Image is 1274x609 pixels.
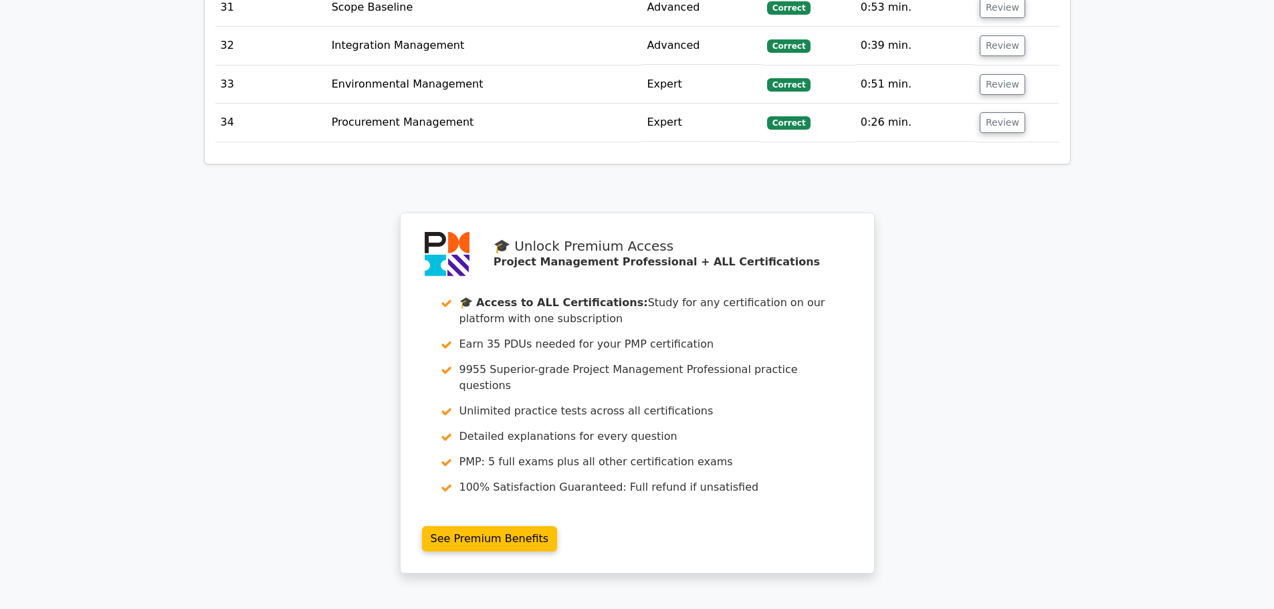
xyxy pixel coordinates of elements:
button: Review [980,35,1025,56]
td: 0:51 min. [855,66,974,104]
td: Integration Management [326,27,642,65]
td: Environmental Management [326,66,642,104]
td: 34 [215,104,326,142]
td: Expert [641,66,762,104]
button: Review [980,112,1025,133]
span: Correct [767,39,811,53]
td: 0:26 min. [855,104,974,142]
span: Correct [767,1,811,15]
button: Review [980,74,1025,95]
span: Correct [767,78,811,92]
span: Correct [767,116,811,130]
td: Advanced [641,27,762,65]
td: Procurement Management [326,104,642,142]
td: 33 [215,66,326,104]
td: Expert [641,104,762,142]
td: 32 [215,27,326,65]
a: See Premium Benefits [422,526,558,552]
td: 0:39 min. [855,27,974,65]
